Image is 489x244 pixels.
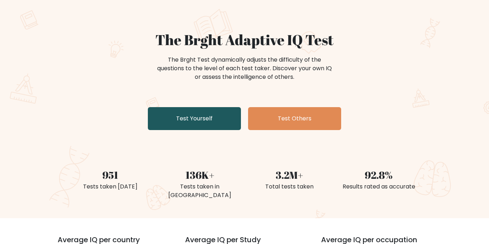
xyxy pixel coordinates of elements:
[70,182,151,191] div: Tests taken [DATE]
[70,167,151,182] div: 951
[338,167,419,182] div: 92.8%
[338,182,419,191] div: Results rated as accurate
[159,167,240,182] div: 136K+
[249,167,330,182] div: 3.2M+
[249,182,330,191] div: Total tests taken
[148,107,241,130] a: Test Yourself
[248,107,341,130] a: Test Others
[155,56,334,81] div: The Brght Test dynamically adjusts the difficulty of the questions to the level of each test take...
[159,182,240,200] div: Tests taken in [GEOGRAPHIC_DATA]
[70,31,419,48] h1: The Brght Adaptive IQ Test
